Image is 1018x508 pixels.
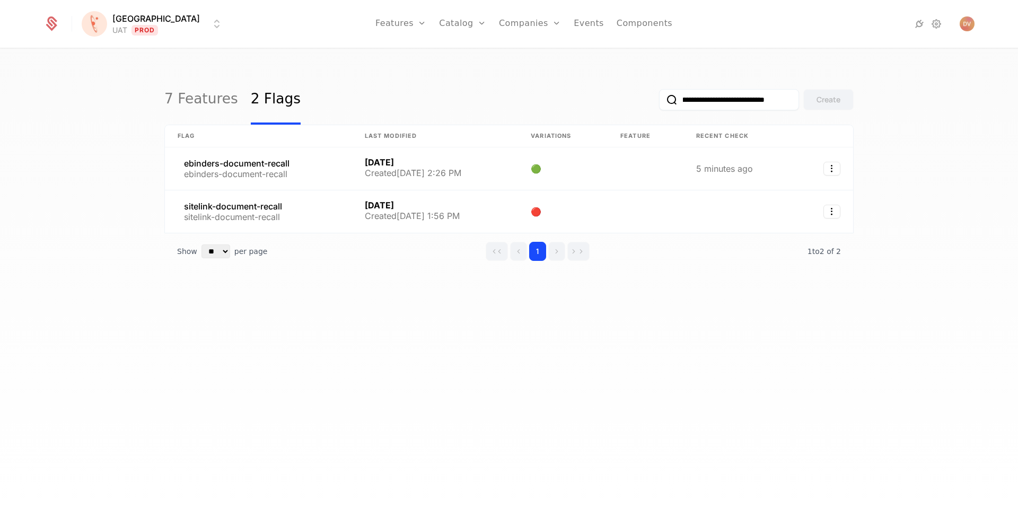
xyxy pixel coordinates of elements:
button: Create [803,89,854,110]
span: [GEOGRAPHIC_DATA] [112,12,200,25]
th: Feature [608,125,683,147]
span: 2 [808,247,841,256]
div: Page navigation [486,242,590,261]
div: Create [817,94,840,105]
button: Select action [823,162,840,176]
a: Integrations [913,17,926,30]
button: Open user button [960,16,975,31]
span: Show [177,246,197,257]
a: 2 Flags [251,75,301,125]
button: Go to last page [567,242,590,261]
button: Go to first page [486,242,508,261]
img: Florence [82,11,107,37]
button: Go to page 1 [529,242,546,261]
div: UAT [112,25,127,36]
button: Go to next page [548,242,565,261]
span: 1 to 2 of [808,247,836,256]
button: Go to previous page [510,242,527,261]
button: Select environment [85,12,223,36]
th: Flag [165,125,352,147]
div: Table pagination [164,233,854,269]
a: 7 Features [164,75,238,125]
th: Recent check [683,125,795,147]
img: Dragana Vujcic [960,16,975,31]
th: Last Modified [352,125,518,147]
th: Variations [518,125,608,147]
button: Select action [823,205,840,218]
select: Select page size [201,244,230,258]
span: Prod [131,25,159,36]
a: Settings [930,17,943,30]
span: per page [234,246,268,257]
